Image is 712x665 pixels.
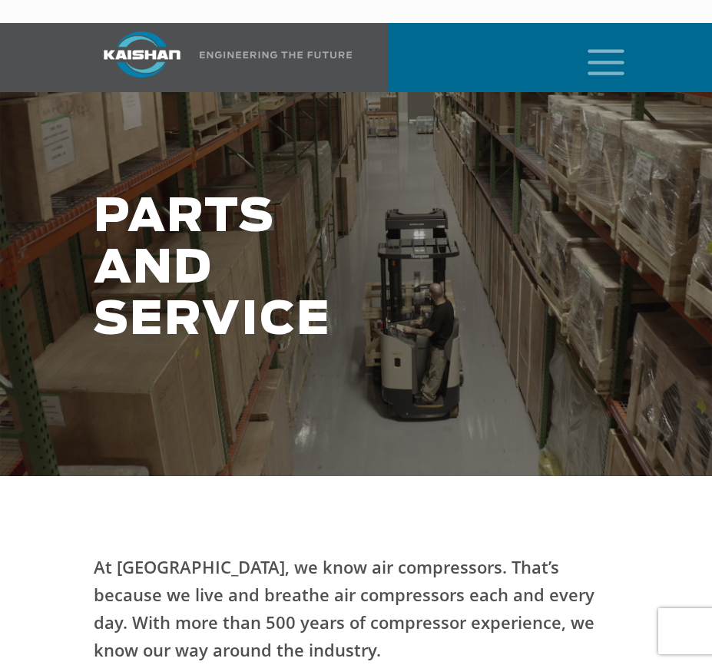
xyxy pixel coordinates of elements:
a: mobile menu [581,45,608,71]
p: At [GEOGRAPHIC_DATA], we know air compressors. That’s because we live and breathe air compressors... [94,553,619,663]
img: kaishan logo [84,31,200,78]
a: Kaishan USA [84,23,353,92]
img: Engineering the future [200,51,352,58]
h1: PARTS AND SERVICE [94,192,302,346]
